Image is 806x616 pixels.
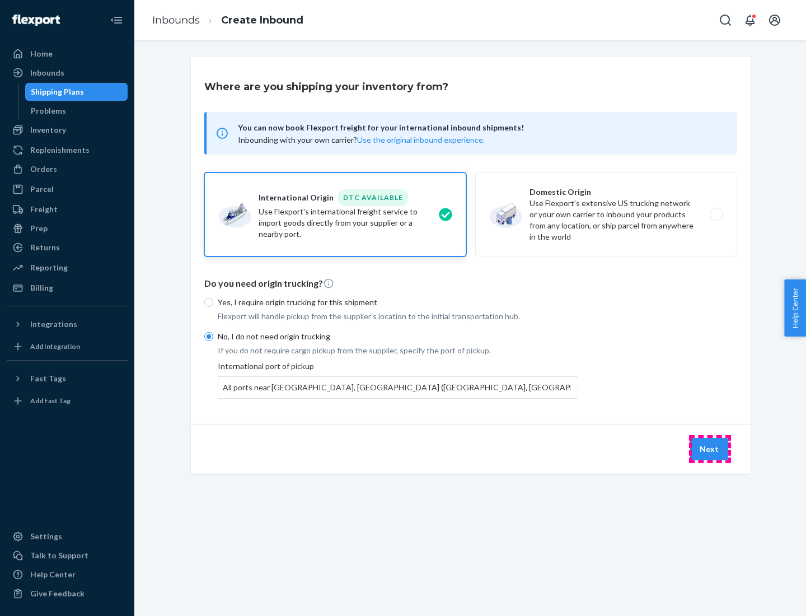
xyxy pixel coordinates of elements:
[7,566,128,584] a: Help Center
[218,311,578,322] p: Flexport will handle pickup from the supplier's location to the initial transportation hub.
[30,342,80,351] div: Add Integration
[7,220,128,237] a: Prep
[7,279,128,297] a: Billing
[204,298,213,307] input: Yes, I require origin trucking for this shipment
[218,345,578,356] p: If you do not require cargo pickup from the supplier, specify the port of pickup.
[7,180,128,198] a: Parcel
[30,144,90,156] div: Replenishments
[7,547,128,564] a: Talk to Support
[784,279,806,337] button: Help Center
[7,160,128,178] a: Orders
[30,204,58,215] div: Freight
[357,134,485,146] button: Use the original inbound experience.
[12,15,60,26] img: Flexport logo
[204,332,213,341] input: No, I do not need origin trucking
[7,528,128,545] a: Settings
[7,239,128,256] a: Returns
[7,121,128,139] a: Inventory
[30,184,54,195] div: Parcel
[30,124,66,136] div: Inventory
[7,259,128,277] a: Reporting
[7,315,128,333] button: Integrations
[30,319,77,330] div: Integrations
[30,396,71,405] div: Add Fast Tag
[7,585,128,603] button: Give Feedback
[7,45,128,63] a: Home
[714,9,737,31] button: Open Search Box
[152,14,200,26] a: Inbounds
[30,569,76,580] div: Help Center
[204,80,448,94] h3: Where are you shipping your inventory from?
[739,9,761,31] button: Open notifications
[30,550,88,561] div: Talk to Support
[30,223,48,234] div: Prep
[218,361,578,399] div: International port of pickup
[221,14,303,26] a: Create Inbound
[238,135,485,144] span: Inbounding with your own carrier?
[30,588,85,599] div: Give Feedback
[7,392,128,410] a: Add Fast Tag
[7,141,128,159] a: Replenishments
[25,102,128,120] a: Problems
[31,86,84,97] div: Shipping Plans
[30,164,57,175] div: Orders
[31,105,66,116] div: Problems
[30,48,53,59] div: Home
[143,4,312,37] ol: breadcrumbs
[7,370,128,388] button: Fast Tags
[690,438,728,460] button: Next
[763,9,786,31] button: Open account menu
[30,67,64,78] div: Inbounds
[218,297,578,308] p: Yes, I require origin trucking for this shipment
[30,242,60,253] div: Returns
[25,83,128,101] a: Shipping Plans
[7,200,128,218] a: Freight
[30,262,68,273] div: Reporting
[30,282,53,293] div: Billing
[204,277,737,290] p: Do you need origin trucking?
[7,64,128,82] a: Inbounds
[30,531,62,542] div: Settings
[7,338,128,356] a: Add Integration
[238,121,724,134] span: You can now book Flexport freight for your international inbound shipments!
[218,331,578,342] p: No, I do not need origin trucking
[105,9,128,31] button: Close Navigation
[30,373,66,384] div: Fast Tags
